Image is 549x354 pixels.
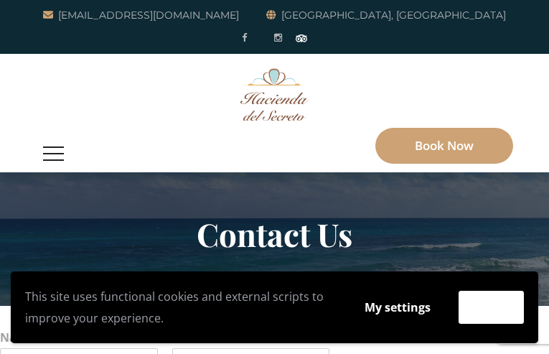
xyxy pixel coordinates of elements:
[266,6,506,24] a: [GEOGRAPHIC_DATA], [GEOGRAPHIC_DATA]
[296,34,307,42] img: Tripadvisor_logomark.svg
[240,68,309,121] img: Awesome Logo
[459,291,524,325] button: Accept
[351,291,444,324] button: My settings
[92,215,458,253] h2: Contact Us
[43,6,239,24] a: [EMAIL_ADDRESS][DOMAIN_NAME]
[375,128,513,164] a: Book Now
[25,286,337,329] p: This site uses functional cookies and external scripts to improve your experience.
